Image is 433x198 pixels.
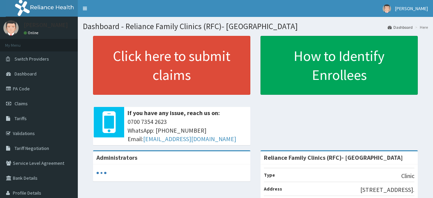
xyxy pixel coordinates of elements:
[83,22,428,31] h1: Dashboard - Reliance Family Clinics (RFC)- [GEOGRAPHIC_DATA]
[395,5,428,12] span: [PERSON_NAME]
[93,36,250,95] a: Click here to submit claims
[96,168,107,178] svg: audio-loading
[143,135,236,143] a: [EMAIL_ADDRESS][DOMAIN_NAME]
[401,172,414,180] p: Clinic
[383,4,391,13] img: User Image
[96,154,137,161] b: Administrators
[264,186,282,192] b: Address
[360,185,414,194] p: [STREET_ADDRESS].
[24,30,40,35] a: Online
[264,172,275,178] b: Type
[15,115,27,122] span: Tariffs
[128,117,247,144] span: 0700 7354 2623 WhatsApp: [PHONE_NUMBER] Email:
[388,24,413,30] a: Dashboard
[260,36,418,95] a: How to Identify Enrollees
[15,71,37,77] span: Dashboard
[128,109,220,117] b: If you have any issue, reach us on:
[413,24,428,30] li: Here
[3,20,19,36] img: User Image
[15,56,49,62] span: Switch Providers
[15,145,49,151] span: Tariff Negotiation
[264,154,403,161] strong: Reliance Family Clinics (RFC)- [GEOGRAPHIC_DATA]
[24,22,68,28] p: [PERSON_NAME]
[15,101,28,107] span: Claims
